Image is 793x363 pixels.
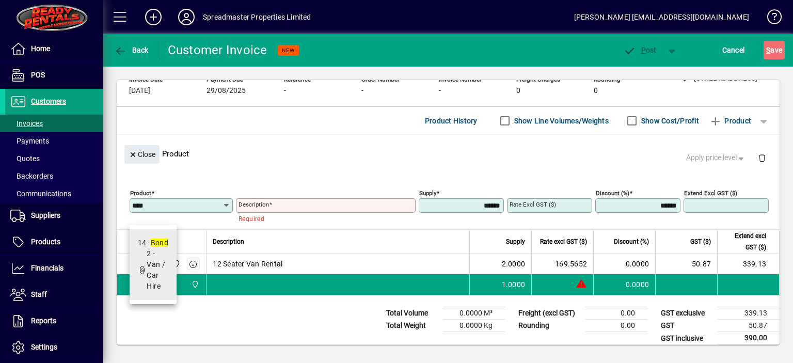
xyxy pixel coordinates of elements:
[502,279,526,290] span: 1.0000
[686,152,746,163] span: Apply price level
[513,320,585,332] td: Rounding
[750,153,774,162] app-page-header-button: Delete
[684,190,737,197] mat-label: Extend excl GST ($)
[656,332,718,345] td: GST inclusive
[188,279,200,290] span: 965 State Highway 2
[506,236,525,247] span: Supply
[31,71,45,79] span: POS
[5,335,103,360] a: Settings
[284,87,286,95] span: -
[5,308,103,334] a: Reports
[31,343,57,351] span: Settings
[151,239,169,247] em: Bond
[421,112,482,130] button: Product History
[31,264,64,272] span: Financials
[419,190,436,197] mat-label: Supply
[5,36,103,62] a: Home
[585,307,647,320] td: 0.00
[766,46,770,54] span: S
[540,236,587,247] span: Rate excl GST ($)
[130,190,151,197] mat-label: Product
[759,2,780,36] a: Knowledge Base
[623,46,657,54] span: ost
[722,42,745,58] span: Cancel
[147,249,165,290] span: 2 - Van / Car Hire
[239,213,407,224] mat-error: Required
[10,119,43,128] span: Invoices
[5,150,103,167] a: Quotes
[593,274,655,295] td: 0.0000
[138,238,169,248] div: 14 -
[724,230,766,253] span: Extend excl GST ($)
[10,154,40,163] span: Quotes
[439,87,441,95] span: -
[594,87,598,95] span: 0
[717,254,779,274] td: 339.13
[10,190,71,198] span: Communications
[574,9,749,25] div: [PERSON_NAME] [EMAIL_ADDRESS][DOMAIN_NAME]
[718,332,780,345] td: 390.00
[5,229,103,255] a: Products
[5,62,103,88] a: POS
[510,201,556,208] mat-label: Rate excl GST ($)
[207,87,246,95] span: 29/08/2025
[10,137,49,145] span: Payments
[585,320,647,332] td: 0.00
[718,307,780,320] td: 339.13
[31,317,56,325] span: Reports
[361,87,363,95] span: -
[31,97,66,105] span: Customers
[114,46,149,54] span: Back
[618,41,662,59] button: Post
[137,8,170,26] button: Add
[129,146,155,163] span: Close
[31,44,50,53] span: Home
[718,320,780,332] td: 50.87
[766,42,782,58] span: ave
[656,320,718,332] td: GST
[5,167,103,185] a: Backorders
[112,41,151,59] button: Back
[516,87,520,95] span: 0
[5,282,103,308] a: Staff
[593,254,655,274] td: 0.0000
[239,201,269,208] mat-label: Description
[512,116,609,126] label: Show Line Volumes/Weights
[655,254,717,274] td: 50.87
[641,46,646,54] span: P
[31,211,60,219] span: Suppliers
[656,307,718,320] td: GST exclusive
[720,41,748,59] button: Cancel
[130,229,177,300] mat-option: 14 - Bond
[538,259,587,269] div: 169.5652
[31,290,47,298] span: Staff
[690,236,711,247] span: GST ($)
[381,320,443,332] td: Total Weight
[213,236,244,247] span: Description
[443,307,505,320] td: 0.0000 M³
[117,135,780,172] div: Product
[682,149,750,167] button: Apply price level
[5,256,103,281] a: Financials
[513,307,585,320] td: Freight (excl GST)
[381,307,443,320] td: Total Volume
[31,238,60,246] span: Products
[764,41,785,59] button: Save
[213,259,282,269] span: 12 Seater Van Rental
[5,132,103,150] a: Payments
[10,172,53,180] span: Backorders
[425,113,478,129] span: Product History
[639,116,699,126] label: Show Cost/Profit
[5,185,103,202] a: Communications
[203,9,311,25] div: Spreadmaster Properties Limited
[124,145,160,164] button: Close
[614,236,649,247] span: Discount (%)
[168,42,267,58] div: Customer Invoice
[5,115,103,132] a: Invoices
[282,47,295,54] span: NEW
[103,41,160,59] app-page-header-button: Back
[5,203,103,229] a: Suppliers
[129,87,150,95] span: [DATE]
[750,145,774,170] button: Delete
[502,259,526,269] span: 2.0000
